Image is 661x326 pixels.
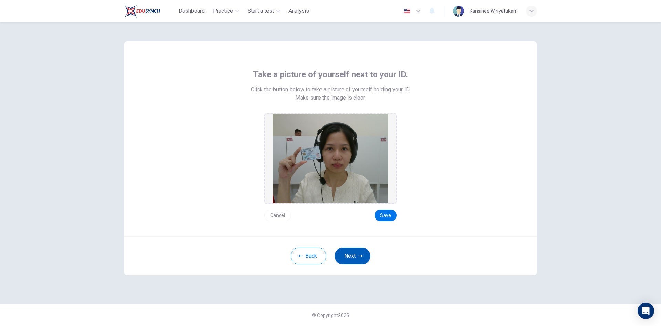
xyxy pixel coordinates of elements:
[248,7,274,15] span: Start a test
[251,85,410,94] span: Click the button below to take a picture of yourself holding your ID.
[176,5,208,17] button: Dashboard
[291,248,326,264] button: Back
[124,4,176,18] a: Train Test logo
[403,9,411,14] img: en
[264,210,291,221] button: Cancel
[375,210,397,221] button: Save
[638,303,654,319] div: Open Intercom Messenger
[312,313,349,318] span: © Copyright 2025
[286,5,312,17] button: Analysis
[295,94,366,102] span: Make sure the image is clear.
[453,6,464,17] img: Profile picture
[124,4,160,18] img: Train Test logo
[288,7,309,15] span: Analysis
[213,7,233,15] span: Practice
[210,5,242,17] button: Practice
[253,69,408,80] span: Take a picture of yourself next to your ID.
[245,5,283,17] button: Start a test
[273,114,388,203] img: preview screemshot
[470,7,518,15] div: Kansinee Wiriyattikarn
[335,248,370,264] button: Next
[179,7,205,15] span: Dashboard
